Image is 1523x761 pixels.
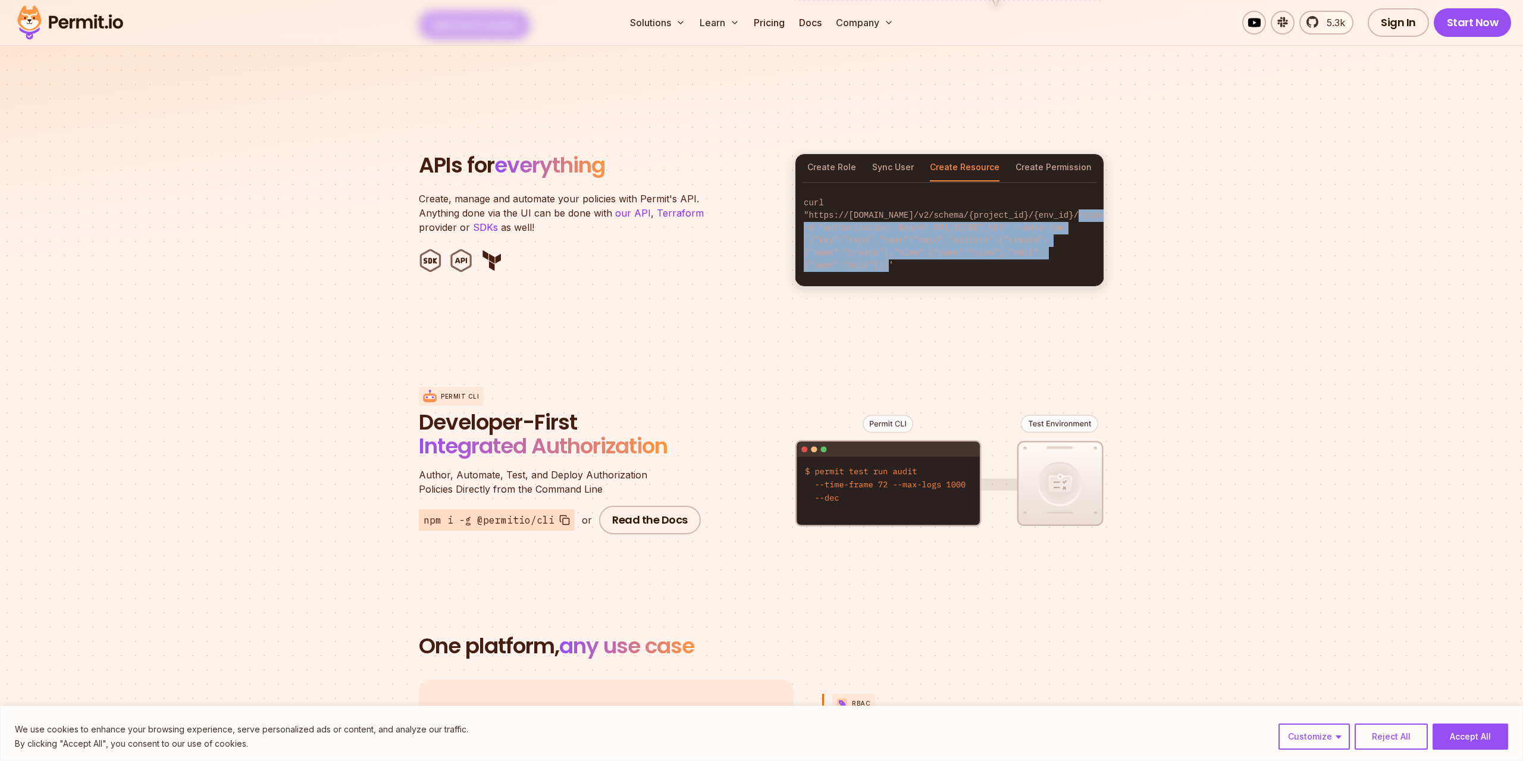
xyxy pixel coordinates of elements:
span: Developer-First [419,411,704,434]
span: any use case [559,631,694,661]
a: Terraform [657,207,704,219]
span: npm i -g @permitio/cli [424,513,554,527]
span: everything [494,150,605,180]
button: npm i -g @permitio/cli [419,509,575,531]
a: 5.3k [1299,11,1353,35]
p: By clicking "Accept All", you consent to our use of cookies. [15,737,468,751]
span: Integrated Authorization [419,431,668,461]
p: Permit CLI [441,392,479,401]
button: Sync User [872,154,914,181]
p: We use cookies to enhance your browsing experience, serve personalized ads or content, and analyz... [15,722,468,737]
span: Author, Automate, Test, and Deploy Authorization [419,468,704,482]
button: Solutions [625,11,690,35]
a: SDKs [473,221,498,233]
span: 5.3k [1320,15,1345,30]
code: curl "https://[DOMAIN_NAME]/v2/schema/{project_id}/{env_id}/resources" -H 'authorization: Bearer ... [795,187,1104,281]
img: Permit logo [12,2,129,43]
button: Accept All [1433,724,1508,750]
h2: One platform, [419,634,1104,658]
button: Create Resource [930,154,999,181]
a: Pricing [749,11,789,35]
a: Docs [794,11,826,35]
button: Learn [695,11,744,35]
p: Create, manage and automate your policies with Permit's API. Anything done via the UI can be done... [419,192,716,234]
h2: APIs for [419,154,781,177]
p: Policies Directly from the Command Line [419,468,704,496]
a: our API [615,207,651,219]
a: Sign In [1368,8,1429,37]
a: Start Now [1434,8,1512,37]
button: Company [831,11,898,35]
button: Reject All [1355,724,1428,750]
a: Read the Docs [599,506,701,534]
button: Create Permission [1016,154,1092,181]
div: or [582,513,592,527]
button: Customize [1278,724,1350,750]
button: Create Role [807,154,856,181]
